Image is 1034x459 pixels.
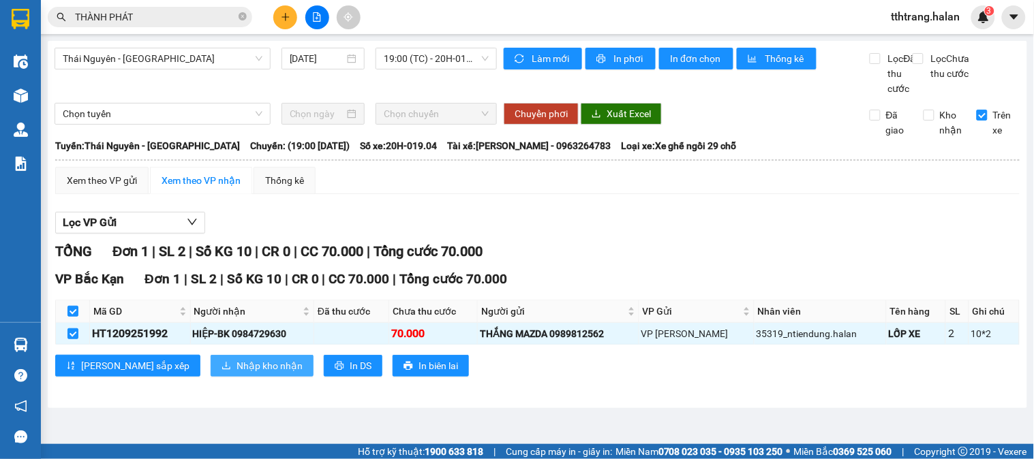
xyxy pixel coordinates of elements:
span: Miền Nam [615,444,783,459]
strong: 0369 525 060 [834,446,892,457]
span: | [294,243,297,259]
span: CR 0 [292,271,319,287]
span: Xuất Excel [607,106,651,121]
img: logo-vxr [12,9,29,29]
span: Kho nhận [934,108,968,138]
span: copyright [958,447,968,456]
button: aim [337,5,361,29]
span: | [493,444,496,459]
div: VP [PERSON_NAME] [641,326,752,341]
img: solution-icon [14,157,28,171]
span: | [367,243,370,259]
th: Ghi chú [969,300,1020,323]
button: file-add [305,5,329,29]
span: | [322,271,326,287]
span: CC 70.000 [329,271,390,287]
strong: 1900 633 818 [425,446,483,457]
span: CC 70.000 [301,243,363,259]
span: Chọn chuyến [384,104,489,124]
span: SL 2 [191,271,217,287]
span: search [57,12,66,22]
span: sort-ascending [66,361,76,372]
span: plus [281,12,290,22]
span: | [184,271,187,287]
th: Nhân viên [755,300,887,323]
span: question-circle [14,369,27,382]
span: printer [404,361,413,372]
button: caret-down [1002,5,1026,29]
span: Tổng cước 70.000 [374,243,483,259]
td: HT1209251992 [90,323,191,345]
span: | [189,243,192,259]
li: 271 - [PERSON_NAME] - [GEOGRAPHIC_DATA] - [GEOGRAPHIC_DATA] [127,33,570,50]
span: Làm mới [532,51,571,66]
button: printerIn DS [324,355,382,377]
span: download [592,109,601,120]
span: Người nhận [194,304,300,319]
span: Hỗ trợ kỹ thuật: [358,444,483,459]
span: ⚪️ [787,449,791,454]
strong: 0708 023 035 - 0935 103 250 [658,446,783,457]
span: In phơi [613,51,645,66]
button: plus [273,5,297,29]
span: notification [14,400,27,413]
span: Tổng cước 70.000 [400,271,508,287]
div: 70.000 [391,325,475,342]
span: Thống kê [765,51,806,66]
span: bar-chart [748,54,759,65]
div: HIỆP-BK 0984729630 [193,326,311,341]
span: | [285,271,288,287]
input: Tìm tên, số ĐT hoặc mã đơn [75,10,236,25]
img: warehouse-icon [14,54,28,69]
span: TỔNG [55,243,92,259]
span: file-add [312,12,322,22]
div: LỐP XE [889,326,944,341]
input: Chọn ngày [290,106,345,121]
span: printer [596,54,608,65]
span: aim [344,12,353,22]
div: 35319_ntiendung.halan [757,326,884,341]
div: Xem theo VP gửi [67,173,137,188]
span: Lọc VP Gửi [63,214,117,231]
button: Lọc VP Gửi [55,212,205,234]
img: icon-new-feature [977,11,990,23]
span: [PERSON_NAME] sắp xếp [81,358,189,373]
span: Chọn tuyến [63,104,262,124]
th: Chưa thu cước [389,300,478,323]
button: printerIn phơi [586,48,656,69]
span: Cung cấp máy in - giấy in: [506,444,612,459]
img: warehouse-icon [14,123,28,137]
span: Số KG 10 [227,271,282,287]
button: printerIn biên lai [393,355,469,377]
span: Trên xe [988,108,1020,138]
th: Tên hàng [887,300,947,323]
button: syncLàm mới [504,48,582,69]
span: 19:00 (TC) - 20H-019.04 [384,48,489,69]
span: download [222,361,231,372]
sup: 3 [985,6,994,16]
span: tthtrang.halan [881,8,971,25]
span: message [14,430,27,443]
div: Xem theo VP nhận [162,173,241,188]
span: Đơn 1 [112,243,149,259]
span: close-circle [239,11,247,24]
span: Nhập kho nhận [237,358,303,373]
img: warehouse-icon [14,338,28,352]
span: | [255,243,258,259]
span: Lọc Chưa thu cước [926,51,977,81]
span: sync [515,54,526,65]
div: Thống kê [265,173,304,188]
span: Loại xe: Xe ghế ngồi 29 chỗ [621,138,737,153]
span: | [152,243,155,259]
span: Lọc Đã thu cước [883,51,918,96]
span: SL 2 [159,243,185,259]
span: Thái Nguyên - Bắc Kạn [63,48,262,69]
span: VP Bắc Kạn [55,271,124,287]
span: Chuyến: (19:00 [DATE]) [250,138,350,153]
span: Đã giao [881,108,913,138]
button: Chuyển phơi [504,103,579,125]
span: Người gửi [481,304,624,319]
button: downloadXuất Excel [581,103,662,125]
span: | [220,271,224,287]
span: caret-down [1008,11,1020,23]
